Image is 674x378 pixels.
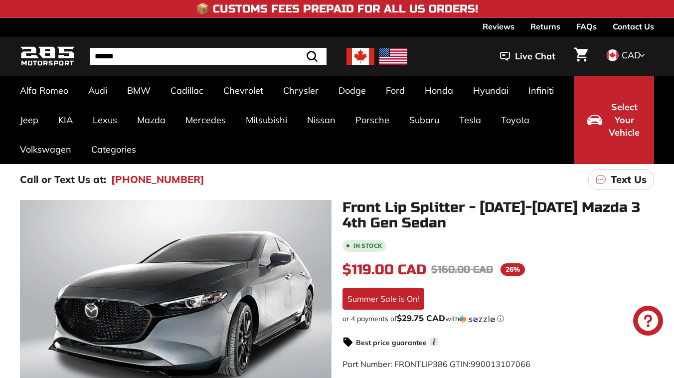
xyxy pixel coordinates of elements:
[78,76,117,105] a: Audi
[213,76,273,105] a: Chevrolet
[10,105,48,135] a: Jeep
[297,105,345,135] a: Nissan
[342,261,426,278] span: $119.00 CAD
[630,306,666,338] inbox-online-store-chat: Shopify online store chat
[399,105,449,135] a: Subaru
[415,76,463,105] a: Honda
[83,105,127,135] a: Lexus
[342,288,424,310] div: Summer Sale is On!
[397,313,445,323] span: $29.75 CAD
[376,76,415,105] a: Ford
[356,338,427,347] strong: Best price guarantee
[588,169,654,190] a: Text Us
[568,39,594,73] a: Cart
[483,18,514,35] a: Reviews
[342,314,654,324] div: or 4 payments of with
[574,76,654,164] button: Select Your Vehicle
[487,44,568,69] button: Live Chat
[342,200,654,231] h1: Front Lip Splitter - [DATE]-[DATE] Mazda 3 4th Gen Sedan
[353,243,382,249] b: In stock
[607,101,641,139] span: Select Your Vehicle
[117,76,161,105] a: BMW
[342,314,654,324] div: or 4 payments of$29.75 CADwithSezzle Click to learn more about Sezzle
[127,105,175,135] a: Mazda
[273,76,329,105] a: Chrysler
[342,359,530,369] span: Part Number: FRONTLIP386 GTIN:
[429,337,439,347] span: i
[48,105,83,135] a: KIA
[329,76,376,105] a: Dodge
[10,76,78,105] a: Alfa Romeo
[613,18,654,35] a: Contact Us
[611,172,647,187] p: Text Us
[175,105,236,135] a: Mercedes
[90,48,327,65] input: Search
[515,50,555,63] span: Live Chat
[20,45,75,68] img: Logo_285_Motorsport_areodynamics_components
[501,263,525,276] span: 26%
[81,135,146,164] a: Categories
[431,263,493,276] span: $160.00 CAD
[111,172,204,187] a: [PHONE_NUMBER]
[576,18,597,35] a: FAQs
[459,315,495,324] img: Sezzle
[463,76,518,105] a: Hyundai
[236,105,297,135] a: Mitsubishi
[491,105,539,135] a: Toyota
[518,76,564,105] a: Infiniti
[196,3,478,15] h4: 📦 Customs Fees Prepaid for All US Orders!
[345,105,399,135] a: Porsche
[20,172,106,187] p: Call or Text Us at:
[471,359,530,369] span: 990013107066
[10,135,81,164] a: Volkswagen
[449,105,491,135] a: Tesla
[161,76,213,105] a: Cadillac
[622,49,641,61] span: CAD
[530,18,560,35] a: Returns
